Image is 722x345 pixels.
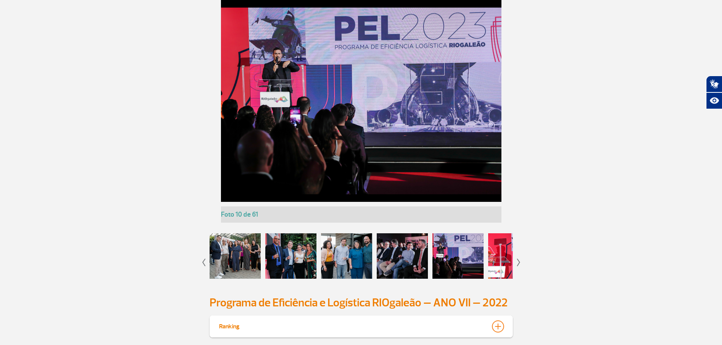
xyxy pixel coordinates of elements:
button: Ranking [219,320,504,333]
h2: Programa de Eficiência e Logística RIOgaleão – ANO VII – 2022 [210,296,513,310]
div: Ranking [219,320,240,330]
button: Abrir tradutor de língua de sinais. [706,76,722,92]
img: undefined [221,8,501,194]
img: seta-direita [517,259,520,266]
div: Plugin de acessibilidade da Hand Talk. [706,76,722,109]
button: Abrir recursos assistivos. [706,92,722,109]
span: Foto 10 de 61 [221,210,258,219]
img: seta-esquerda [202,259,205,266]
